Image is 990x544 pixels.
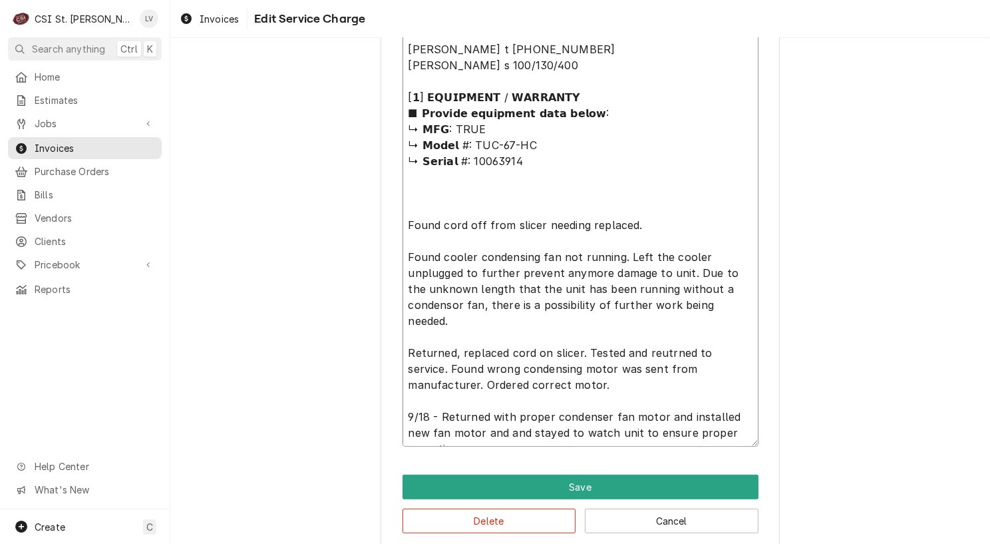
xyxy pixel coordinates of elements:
[147,42,153,56] span: K
[8,89,162,111] a: Estimates
[403,475,758,499] div: Button Group Row
[403,499,758,533] div: Button Group Row
[120,42,138,56] span: Ctrl
[8,207,162,229] a: Vendors
[35,258,135,272] span: Pricebook
[8,254,162,276] a: Go to Pricebook
[35,117,135,131] span: Jobs
[35,141,155,155] span: Invoices
[8,66,162,88] a: Home
[8,37,162,61] button: Search anythingCtrlK
[35,521,65,533] span: Create
[35,93,155,107] span: Estimates
[146,520,153,534] span: C
[8,184,162,206] a: Bills
[12,9,31,28] div: C
[200,12,239,26] span: Invoices
[8,278,162,300] a: Reports
[8,479,162,501] a: Go to What's New
[403,509,576,533] button: Delete
[8,160,162,182] a: Purchase Orders
[35,483,154,497] span: What's New
[35,459,154,473] span: Help Center
[35,164,155,178] span: Purchase Orders
[8,113,162,135] a: Go to Jobs
[250,10,365,28] span: Edit Service Charge
[8,455,162,477] a: Go to Help Center
[8,230,162,252] a: Clients
[35,70,155,84] span: Home
[12,9,31,28] div: CSI St. Louis's Avatar
[8,137,162,159] a: Invoices
[35,282,155,296] span: Reports
[403,475,758,533] div: Button Group
[174,8,244,30] a: Invoices
[35,188,155,202] span: Bills
[35,12,132,26] div: CSI St. [PERSON_NAME]
[140,9,158,28] div: LV
[32,42,105,56] span: Search anything
[140,9,158,28] div: Lisa Vestal's Avatar
[585,509,758,533] button: Cancel
[403,475,758,499] button: Save
[35,211,155,225] span: Vendors
[35,234,155,248] span: Clients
